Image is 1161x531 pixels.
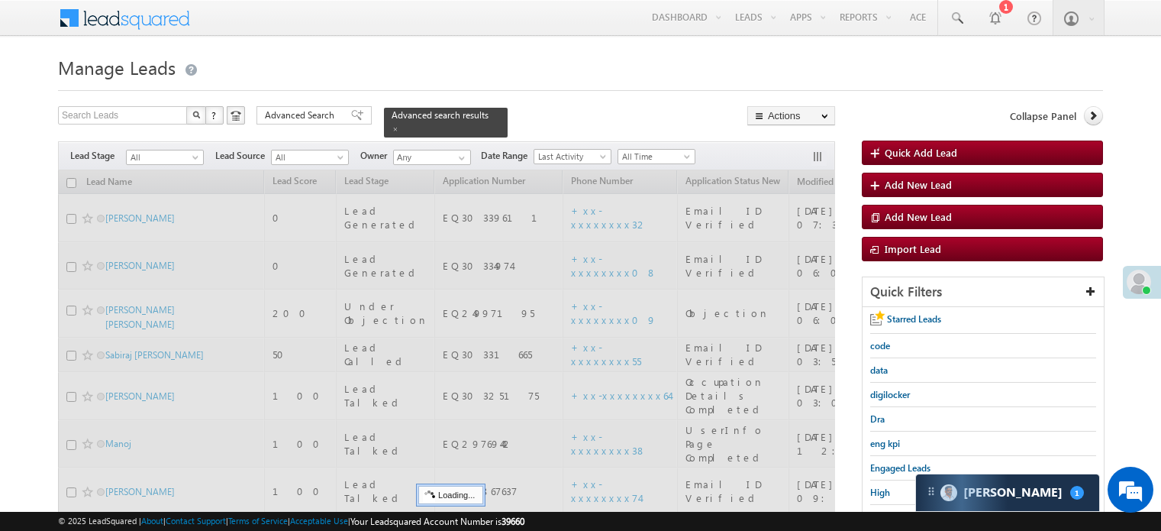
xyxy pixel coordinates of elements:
a: All [126,150,204,165]
span: ? [211,108,218,121]
span: 1 [1070,486,1084,500]
span: data [870,364,888,376]
span: Lead Source [215,149,271,163]
span: Owner [360,149,393,163]
a: Acceptable Use [290,516,348,526]
span: Collapse Panel [1010,109,1076,123]
span: Advanced search results [392,109,489,121]
a: All Time [618,149,695,164]
span: All [127,151,199,164]
a: All [271,150,349,165]
span: Starred Leads [887,313,941,325]
a: Contact Support [166,516,226,526]
span: digilocker [870,389,910,400]
span: 39660 [501,516,524,527]
span: Last Activity [534,150,607,164]
a: Show All Items [450,151,469,166]
span: Quick Add Lead [885,146,957,159]
span: High [870,487,890,498]
span: Add New Lead [885,210,952,223]
span: Manage Leads [58,55,176,79]
span: eng kpi [870,438,900,449]
span: Import Lead [885,242,941,255]
span: Your Leadsquared Account Number is [350,516,524,527]
button: Actions [747,106,835,125]
a: Terms of Service [228,516,288,526]
span: Add New Lead [885,178,952,191]
span: Dra [870,413,885,425]
span: Date Range [481,149,534,163]
a: Last Activity [534,149,611,164]
span: All [272,151,344,164]
span: Lead Stage [70,149,126,163]
span: © 2025 LeadSquared | | | | | [58,514,524,529]
span: Advanced Search [265,108,339,122]
div: carter-dragCarter[PERSON_NAME]1 [915,474,1100,512]
div: Loading... [418,486,483,504]
span: code [870,340,890,351]
div: Quick Filters [863,277,1104,307]
a: About [141,516,163,526]
span: Engaged Leads [870,462,930,474]
img: Search [192,111,200,118]
button: ? [205,106,224,125]
input: Type to Search [393,150,471,165]
span: All Time [618,150,691,164]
